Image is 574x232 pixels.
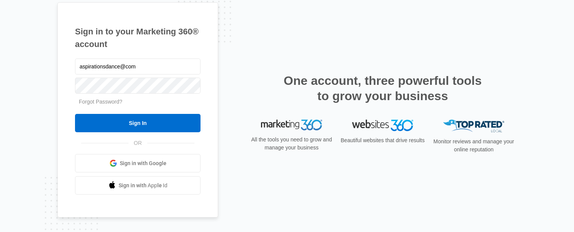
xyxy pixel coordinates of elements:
img: Websites 360 [352,120,413,131]
span: OR [129,139,147,147]
input: Email [75,58,201,75]
span: Sign in with Apple Id [119,182,168,190]
a: Sign in with Google [75,154,201,172]
input: Sign In [75,114,201,132]
p: Monitor reviews and manage your online reputation [431,138,517,154]
a: Forgot Password? [79,99,122,105]
img: Marketing 360 [261,120,322,130]
h1: Sign in to your Marketing 360® account [75,25,201,50]
h2: One account, three powerful tools to grow your business [281,73,484,104]
p: All the tools you need to grow and manage your business [249,136,334,152]
img: Top Rated Local [443,120,504,132]
a: Sign in with Apple Id [75,176,201,195]
span: Sign in with Google [120,159,166,167]
p: Beautiful websites that drive results [340,136,426,144]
